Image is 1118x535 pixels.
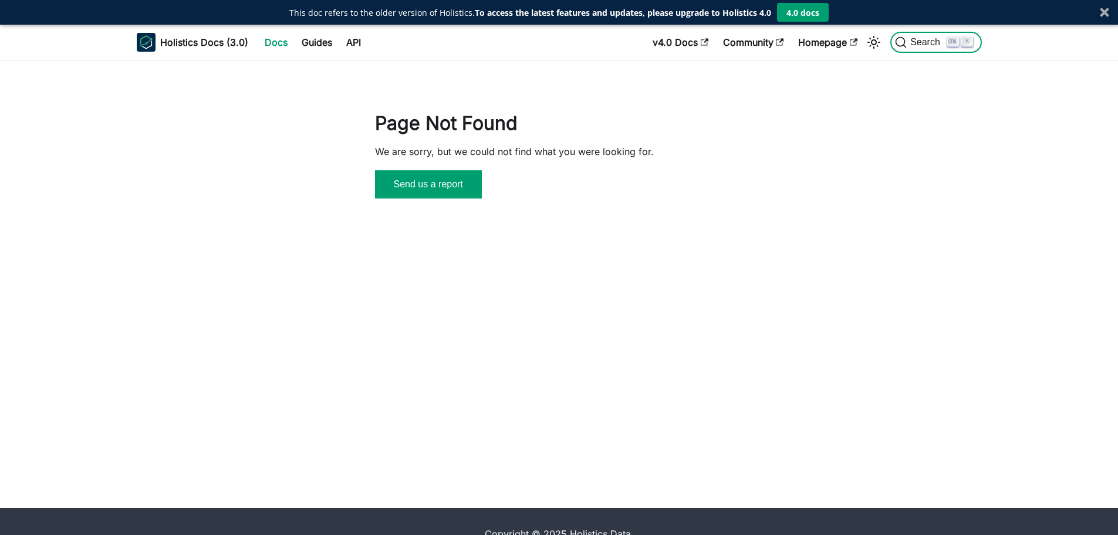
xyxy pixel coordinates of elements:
[791,33,864,52] a: Homepage
[646,33,715,52] a: v4.0 Docs
[295,33,339,52] a: Guides
[137,33,156,52] img: Holistics
[777,3,829,22] button: 4.0 docs
[160,35,248,49] b: Holistics Docs (3.0)
[258,33,295,52] a: Docs
[137,33,248,52] a: HolisticsHolistics Docs (3.0)
[375,170,482,198] button: Send us a report
[961,36,973,47] kbd: K
[289,6,771,19] p: This doc refers to the older version of Holistics.
[864,33,883,52] button: Switch between dark and light mode (currently light mode)
[907,37,947,48] span: Search
[375,144,744,159] p: We are sorry, but we could not find what you were looking for.
[475,7,771,18] strong: To access the latest features and updates, please upgrade to Holistics 4.0
[375,112,744,135] h1: Page Not Found
[289,6,771,19] div: This doc refers to the older version of Holistics.To access the latest features and updates, plea...
[339,33,368,52] a: API
[890,32,981,53] button: Search
[716,33,791,52] a: Community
